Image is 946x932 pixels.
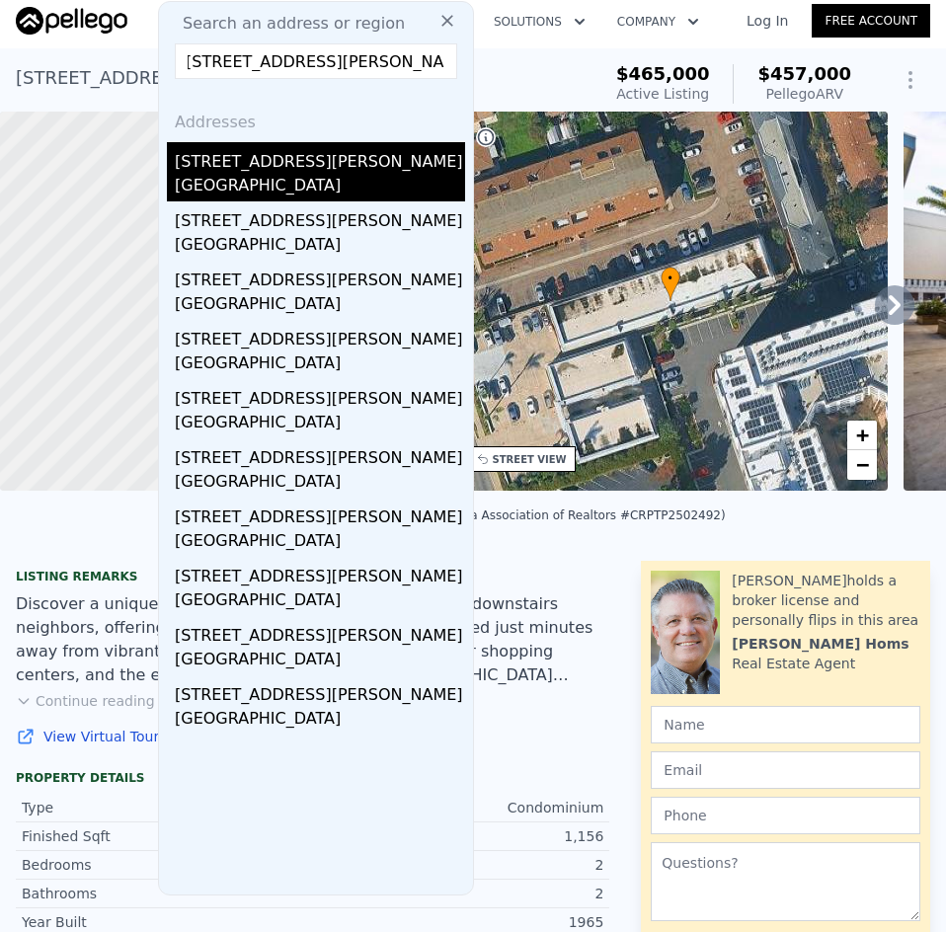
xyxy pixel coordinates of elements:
div: • [661,267,680,301]
span: + [856,423,869,447]
input: Phone [651,797,920,834]
div: [STREET_ADDRESS][PERSON_NAME] [175,261,465,292]
div: Addresses [167,95,465,142]
div: [STREET_ADDRESS][PERSON_NAME] [175,379,465,411]
div: [STREET_ADDRESS][PERSON_NAME] [175,320,465,351]
div: [STREET_ADDRESS][PERSON_NAME] [175,142,465,174]
div: [GEOGRAPHIC_DATA] [175,411,465,438]
div: [GEOGRAPHIC_DATA] [175,707,465,735]
div: [GEOGRAPHIC_DATA] [175,529,465,557]
button: Company [601,4,715,39]
div: [STREET_ADDRESS][PERSON_NAME] [175,438,465,470]
div: Finished Sqft [22,826,313,846]
div: [GEOGRAPHIC_DATA] [175,470,465,498]
div: [PERSON_NAME] Homs [732,634,908,654]
input: Name [651,706,920,743]
span: Search an address or region [167,12,405,36]
div: [STREET_ADDRESS][PERSON_NAME] [175,557,465,588]
button: Solutions [478,4,601,39]
div: Listing remarks [16,569,609,584]
button: Show Options [891,60,930,100]
input: Email [651,751,920,789]
a: Zoom in [847,421,877,450]
div: [GEOGRAPHIC_DATA] [175,174,465,201]
div: Bedrooms [22,855,313,875]
div: [GEOGRAPHIC_DATA] [175,648,465,675]
div: [PERSON_NAME]holds a broker license and personally flips in this area [732,571,920,630]
img: Pellego [16,7,127,35]
div: Type [22,798,313,817]
div: [STREET_ADDRESS] , Chula Vista , CA 91910 [16,64,402,92]
div: [GEOGRAPHIC_DATA] [175,292,465,320]
div: [GEOGRAPHIC_DATA] [175,588,465,616]
div: [STREET_ADDRESS][PERSON_NAME] [175,616,465,648]
div: Pellego ARV [757,84,851,104]
span: $457,000 [757,63,851,84]
div: [GEOGRAPHIC_DATA] [175,233,465,261]
div: STREET VIEW [493,452,567,467]
div: Year Built [22,912,313,932]
div: Discover a uniquely situated property with no upstairs or downstairs neighbors, offering unparall... [16,592,609,687]
a: Free Account [812,4,930,38]
a: Zoom out [847,450,877,480]
div: 1965 [313,912,604,932]
div: [STREET_ADDRESS][PERSON_NAME] [175,201,465,233]
div: Real Estate Agent [732,654,855,673]
div: Bathrooms [22,884,313,903]
input: Enter an address, city, region, neighborhood or zip code [175,43,457,79]
span: $465,000 [616,63,710,84]
a: Log In [723,11,812,31]
div: [STREET_ADDRESS][PERSON_NAME] [175,675,465,707]
span: • [661,270,680,287]
span: − [856,452,869,477]
div: [STREET_ADDRESS][PERSON_NAME] [175,498,465,529]
a: View Virtual Tour [16,727,609,746]
div: [GEOGRAPHIC_DATA] [175,351,465,379]
span: Active Listing [616,86,709,102]
button: Continue reading [16,691,155,711]
div: Property details [16,770,609,786]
